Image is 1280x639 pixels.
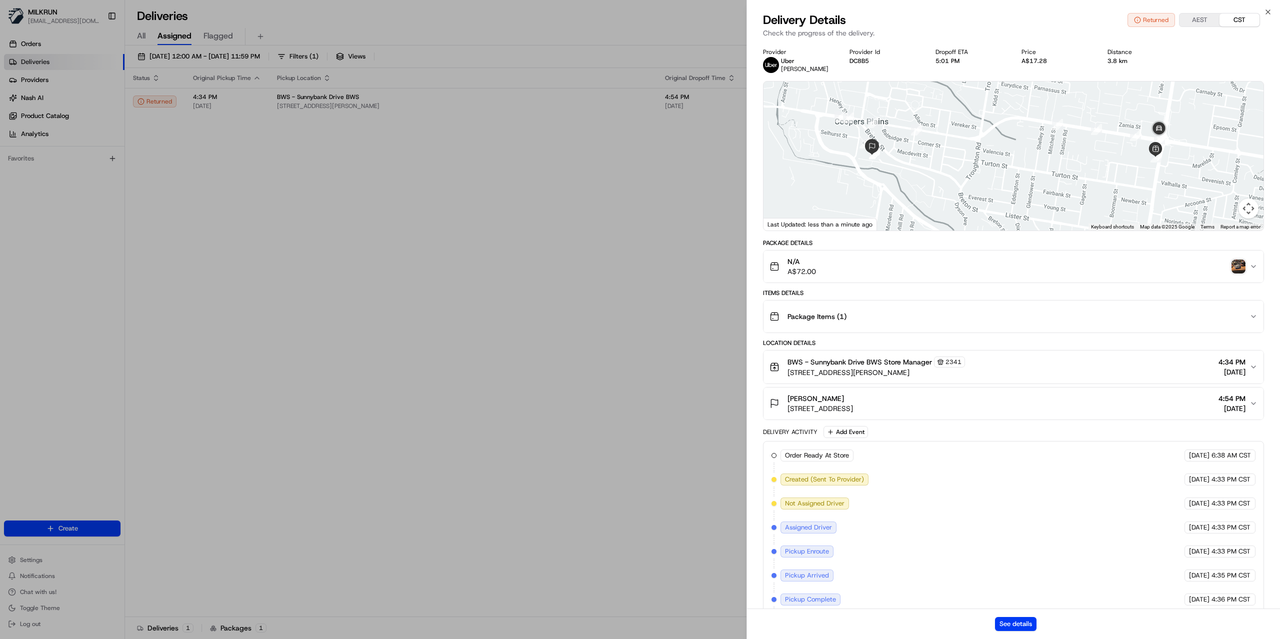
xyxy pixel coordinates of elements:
[859,137,870,148] div: 5
[945,358,961,366] span: 2341
[1200,224,1214,229] a: Terms
[787,256,816,266] span: N/A
[787,393,844,403] span: [PERSON_NAME]
[1189,451,1209,460] span: [DATE]
[1179,13,1219,26] button: AEST
[849,48,919,56] div: Provider Id
[823,426,868,438] button: Add Event
[1211,451,1251,460] span: 6:38 AM CST
[1211,547,1250,556] span: 4:33 PM CST
[1211,571,1250,580] span: 4:35 PM CST
[1211,475,1250,484] span: 4:33 PM CST
[763,428,817,436] div: Delivery Activity
[1130,130,1141,141] div: 1
[763,57,779,73] img: uber-new-logo.jpeg
[834,111,845,122] div: 9
[785,595,836,604] span: Pickup Complete
[785,475,864,484] span: Created (Sent To Provider)
[785,571,829,580] span: Pickup Arrived
[867,117,878,128] div: 4
[843,112,854,123] div: 10
[1021,48,1091,56] div: Price
[763,300,1263,332] button: Package Items (1)
[785,451,849,460] span: Order Ready At Store
[1218,367,1245,377] span: [DATE]
[785,499,844,508] span: Not Assigned Driver
[781,57,794,65] span: Uber
[763,350,1263,383] button: BWS - Sunnybank Drive BWS Store Manager2341[STREET_ADDRESS][PERSON_NAME]4:34 PM[DATE]
[1189,475,1209,484] span: [DATE]
[1219,13,1259,26] button: CST
[763,387,1263,419] button: [PERSON_NAME][STREET_ADDRESS]4:54 PM[DATE]
[763,339,1264,347] div: Location Details
[787,367,965,377] span: [STREET_ADDRESS][PERSON_NAME]
[1107,57,1177,65] div: 3.8 km
[1238,198,1258,218] button: Map camera controls
[766,217,799,230] img: Google
[1218,357,1245,367] span: 4:34 PM
[1107,48,1177,56] div: Distance
[785,547,829,556] span: Pickup Enroute
[1091,124,1102,135] div: 12
[849,57,869,65] button: DC8B5
[1021,57,1091,65] div: A$17.28
[911,124,922,135] div: 11
[763,239,1264,247] div: Package Details
[1091,223,1134,230] button: Keyboard shortcuts
[787,266,816,276] span: A$72.00
[781,65,828,73] span: [PERSON_NAME]
[1189,499,1209,508] span: [DATE]
[1052,119,1063,130] div: 3
[1189,571,1209,580] span: [DATE]
[763,250,1263,282] button: N/AA$72.00photo_proof_of_delivery image
[1189,595,1209,604] span: [DATE]
[787,357,932,367] span: BWS - Sunnybank Drive BWS Store Manager
[1127,13,1175,27] button: Returned
[1189,523,1209,532] span: [DATE]
[787,311,846,321] span: Package Items ( 1 )
[935,48,1005,56] div: Dropoff ETA
[1211,499,1250,508] span: 4:33 PM CST
[1154,133,1165,144] div: 13
[1189,547,1209,556] span: [DATE]
[1218,393,1245,403] span: 4:54 PM
[995,617,1036,631] button: See details
[1150,151,1161,162] div: 2
[763,12,846,28] span: Delivery Details
[763,218,877,230] div: Last Updated: less than a minute ago
[935,57,1005,65] div: 5:01 PM
[1218,403,1245,413] span: [DATE]
[1231,259,1245,273] img: photo_proof_of_delivery image
[785,523,832,532] span: Assigned Driver
[1211,523,1250,532] span: 4:33 PM CST
[1211,595,1250,604] span: 4:36 PM CST
[763,289,1264,297] div: Items Details
[1220,224,1260,229] a: Report a map error
[766,217,799,230] a: Open this area in Google Maps (opens a new window)
[787,403,853,413] span: [STREET_ADDRESS]
[1140,224,1194,229] span: Map data ©2025 Google
[763,48,833,56] div: Provider
[763,28,1264,38] p: Check the progress of the delivery.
